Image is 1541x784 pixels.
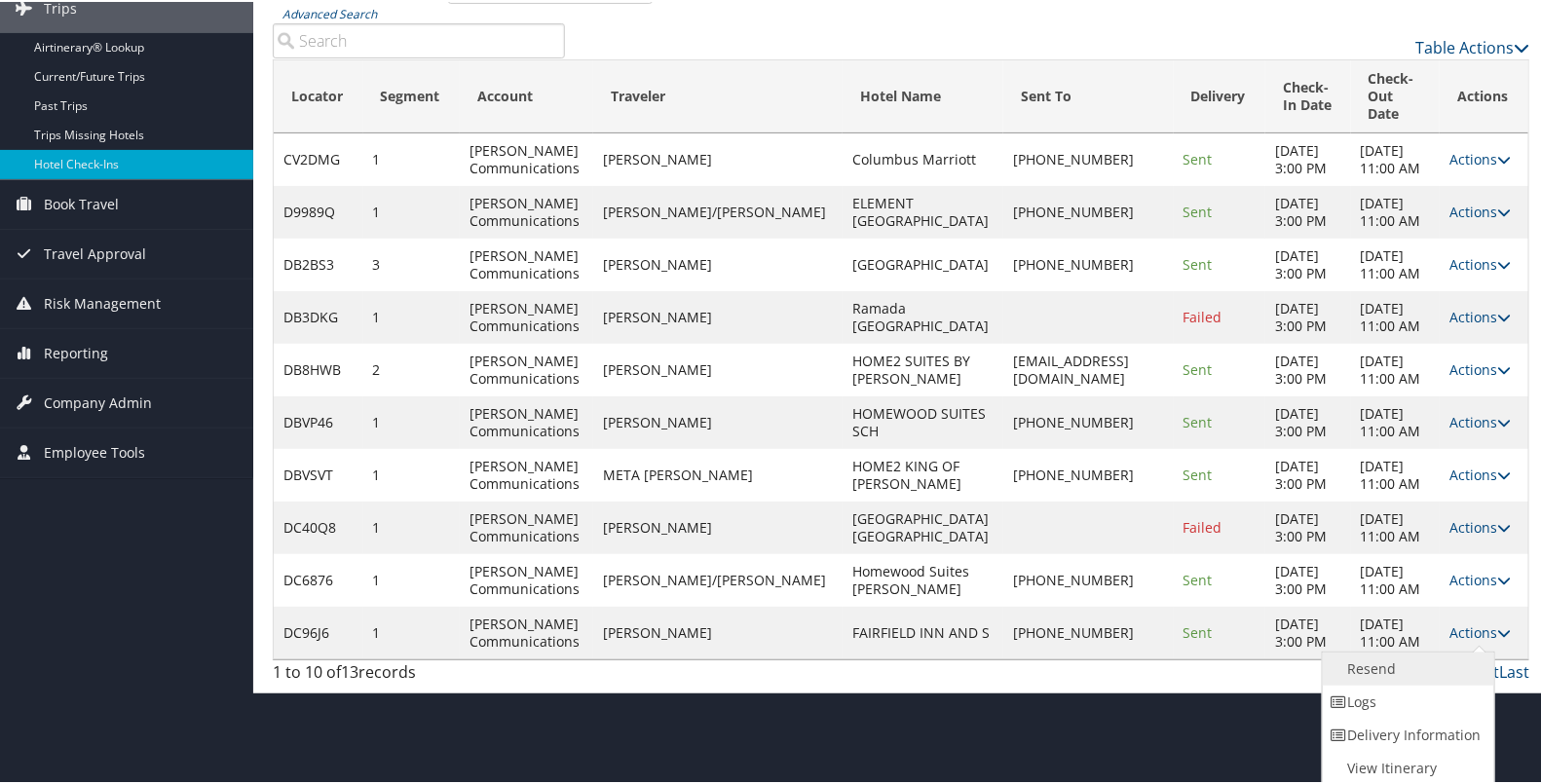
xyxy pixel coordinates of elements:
td: [DATE] 3:00 PM [1265,237,1350,289]
td: [PERSON_NAME] Communications [460,131,593,184]
span: Sent [1184,201,1213,219]
td: DBVSVT [274,447,363,500]
td: 1 [363,500,461,552]
td: 1 [363,184,461,237]
td: [PERSON_NAME]/[PERSON_NAME] [593,552,843,605]
td: [PHONE_NUMBER] [1003,131,1174,184]
td: [DATE] 3:00 PM [1265,552,1350,605]
span: Reporting [44,327,108,376]
td: [DATE] 11:00 AM [1351,447,1441,500]
span: Sent [1184,569,1213,587]
span: Company Admin [44,377,152,426]
td: [DATE] 3:00 PM [1265,289,1350,342]
th: Check-Out Date: activate to sort column ascending [1351,58,1441,131]
a: Actions [1449,358,1511,377]
a: Actions [1449,253,1511,272]
th: Segment: activate to sort column ascending [363,58,461,131]
td: HOMEWOOD SUITES SCH [843,394,1003,447]
span: Sent [1184,253,1213,272]
td: [DATE] 11:00 AM [1351,184,1441,237]
a: Actions [1449,148,1511,167]
td: 1 [363,552,461,605]
td: [DATE] 3:00 PM [1265,605,1350,657]
td: [PERSON_NAME] Communications [460,500,593,552]
td: DC6876 [274,552,363,605]
span: Employee Tools [44,427,145,475]
td: [GEOGRAPHIC_DATA] [GEOGRAPHIC_DATA] [843,500,1003,552]
td: [DATE] 3:00 PM [1265,184,1350,237]
td: [PERSON_NAME] [593,131,843,184]
td: [EMAIL_ADDRESS][DOMAIN_NAME] [1003,342,1174,394]
input: Advanced Search [273,21,565,56]
td: [PERSON_NAME] [593,237,843,289]
span: Sent [1184,464,1213,482]
td: [PERSON_NAME] Communications [460,605,593,657]
td: [PERSON_NAME] [593,289,843,342]
td: [DATE] 3:00 PM [1265,342,1350,394]
a: Resend [1323,651,1489,684]
th: Sent To: activate to sort column ascending [1003,58,1174,131]
td: DB2BS3 [274,237,363,289]
td: 2 [363,342,461,394]
td: [DATE] 11:00 AM [1351,342,1441,394]
td: [PHONE_NUMBER] [1003,184,1174,237]
td: [PERSON_NAME] Communications [460,237,593,289]
span: Risk Management [44,278,161,326]
td: [PERSON_NAME] [593,605,843,657]
td: [PERSON_NAME] Communications [460,184,593,237]
th: Delivery: activate to sort column ascending [1174,58,1266,131]
div: 1 to 10 of records [273,658,565,691]
td: HOME2 KING OF [PERSON_NAME] [843,447,1003,500]
span: Travel Approval [44,228,146,277]
span: Failed [1184,516,1222,535]
td: [DATE] 11:00 AM [1351,237,1441,289]
th: Actions [1440,58,1528,131]
td: ELEMENT [GEOGRAPHIC_DATA] [843,184,1003,237]
th: Check-In Date: activate to sort column ascending [1265,58,1350,131]
th: Locator: activate to sort column ascending [274,58,363,131]
a: Advanced Search [282,4,377,20]
th: Hotel Name: activate to sort column ascending [843,58,1003,131]
td: 1 [363,289,461,342]
td: 1 [363,605,461,657]
td: FAIRFIELD INN AND S [843,605,1003,657]
td: [DATE] 3:00 PM [1265,394,1350,447]
td: [DATE] 3:00 PM [1265,131,1350,184]
span: Failed [1184,306,1222,324]
th: Account: activate to sort column ascending [460,58,593,131]
a: Actions [1449,201,1511,219]
td: Homewood Suites [PERSON_NAME] [843,552,1003,605]
span: Sent [1184,621,1213,640]
span: Sent [1184,411,1213,429]
td: [PERSON_NAME] [593,394,843,447]
td: [DATE] 11:00 AM [1351,605,1441,657]
td: 3 [363,237,461,289]
span: 13 [341,659,358,681]
td: CV2DMG [274,131,363,184]
td: Ramada [GEOGRAPHIC_DATA] [843,289,1003,342]
td: [DATE] 11:00 AM [1351,500,1441,552]
td: [DATE] 3:00 PM [1265,500,1350,552]
td: HOME2 SUITES BY [PERSON_NAME] [843,342,1003,394]
td: [PERSON_NAME]/[PERSON_NAME] [593,184,843,237]
td: DB8HWB [274,342,363,394]
a: Actions [1449,464,1511,482]
td: [GEOGRAPHIC_DATA] [843,237,1003,289]
td: [PERSON_NAME] [593,500,843,552]
span: Sent [1184,148,1213,167]
a: Actions [1449,569,1511,587]
td: [PERSON_NAME] Communications [460,394,593,447]
a: Actions [1449,621,1511,640]
span: Sent [1184,358,1213,377]
td: [PHONE_NUMBER] [1003,447,1174,500]
td: [PHONE_NUMBER] [1003,552,1174,605]
a: Last [1499,659,1529,681]
a: Actions [1449,516,1511,535]
a: Actions [1449,306,1511,324]
td: META [PERSON_NAME] [593,447,843,500]
td: [PERSON_NAME] [593,342,843,394]
a: Delivery Information [1323,717,1489,750]
a: Actions [1449,411,1511,429]
td: [DATE] 11:00 AM [1351,552,1441,605]
td: DC96J6 [274,605,363,657]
